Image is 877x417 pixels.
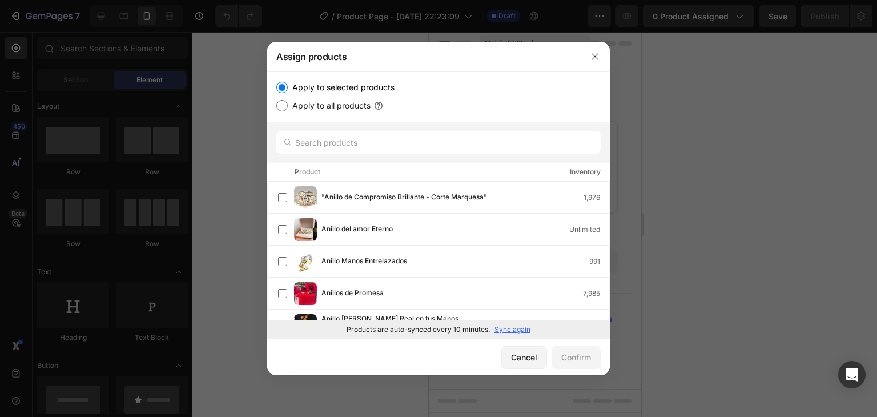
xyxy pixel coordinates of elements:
div: /> [267,71,610,339]
div: 991 [589,256,609,267]
label: Apply to all products [288,99,371,113]
input: Search products [276,131,601,154]
img: product-img [294,250,317,273]
span: Anillo [PERSON_NAME] Real en tus Manos [321,313,458,326]
span: Anillo del amor Eterno [321,223,393,236]
div: 991 [589,320,609,331]
div: Start with Sections from sidebar [37,195,175,209]
img: product-img [294,314,317,337]
div: Unlimited [569,224,609,235]
span: Mobile ( 372 px) [56,6,105,17]
div: 7,985 [583,288,609,299]
div: Inventory [570,166,601,178]
button: Add elements [108,218,189,241]
div: Open Intercom Messenger [838,361,866,388]
span: Anillos de Promesa [321,287,384,300]
img: product-img [294,282,317,305]
span: "Anillo de Compromiso Brillante - Corte Marquesa" [321,191,487,204]
button: Confirm [552,346,601,369]
div: Start with Generating from URL or image [30,282,183,291]
span: Anillo Manos Entrelazados [321,255,407,268]
div: Confirm [561,351,591,363]
div: Product [295,166,320,178]
div: 1,976 [584,192,609,203]
p: Sync again [494,324,530,335]
button: Cancel [501,346,547,369]
button: Add sections [23,218,102,241]
label: Apply to selected products [288,81,395,94]
div: Cancel [511,351,537,363]
img: product-img [294,186,317,209]
p: Products are auto-synced every 10 minutes. [347,324,490,335]
div: Assign products [267,42,580,71]
img: product-img [294,218,317,241]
